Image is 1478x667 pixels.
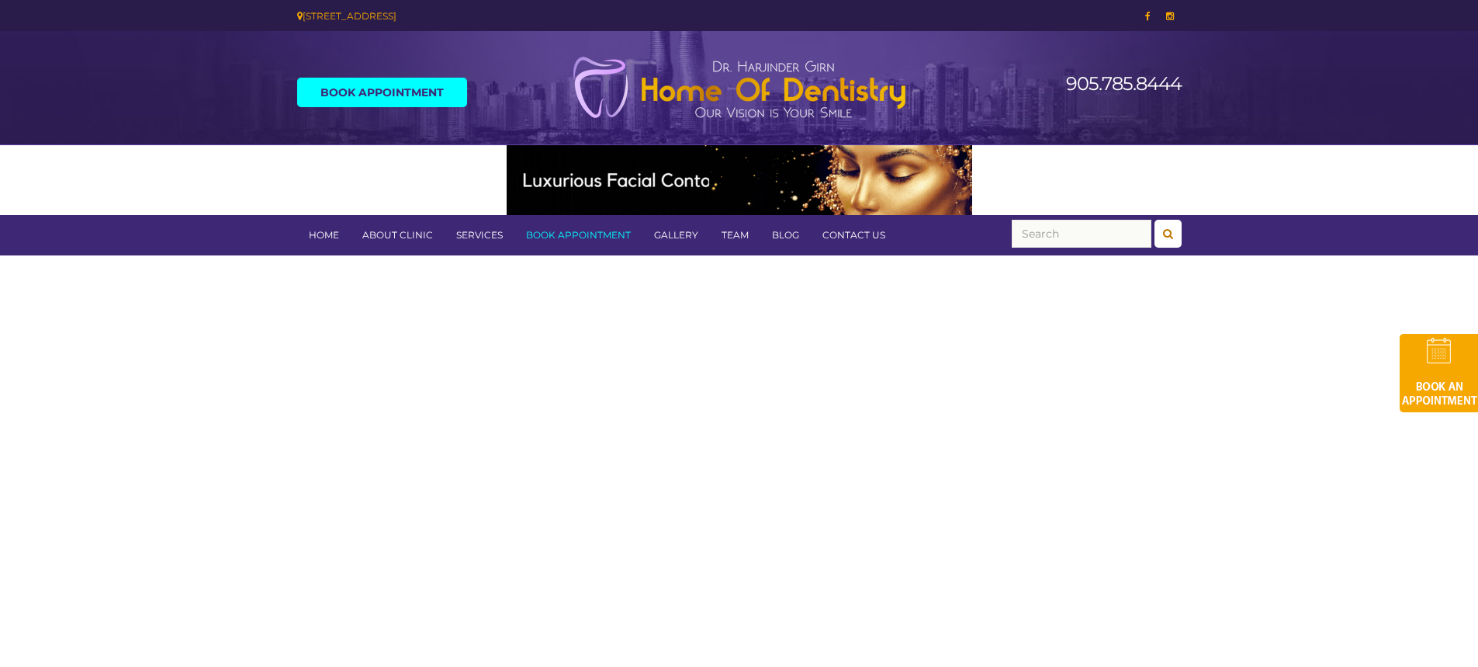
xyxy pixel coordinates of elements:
[1066,72,1182,95] a: 905.785.8444
[760,215,811,255] a: Blog
[514,215,642,255] a: Book Appointment
[1400,334,1478,412] img: book-an-appointment-hod-gld.png
[507,145,972,215] img: Medspa-Banner-Virtual-Consultation-2-1.gif
[1012,220,1151,248] input: Search
[642,215,710,255] a: Gallery
[297,215,351,255] a: Home
[445,215,514,255] a: Services
[565,56,914,120] img: Home of Dentistry
[297,78,467,107] a: Book Appointment
[811,215,897,255] a: Contact Us
[351,215,445,255] a: About Clinic
[710,215,760,255] a: Team
[297,8,728,24] div: [STREET_ADDRESS]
